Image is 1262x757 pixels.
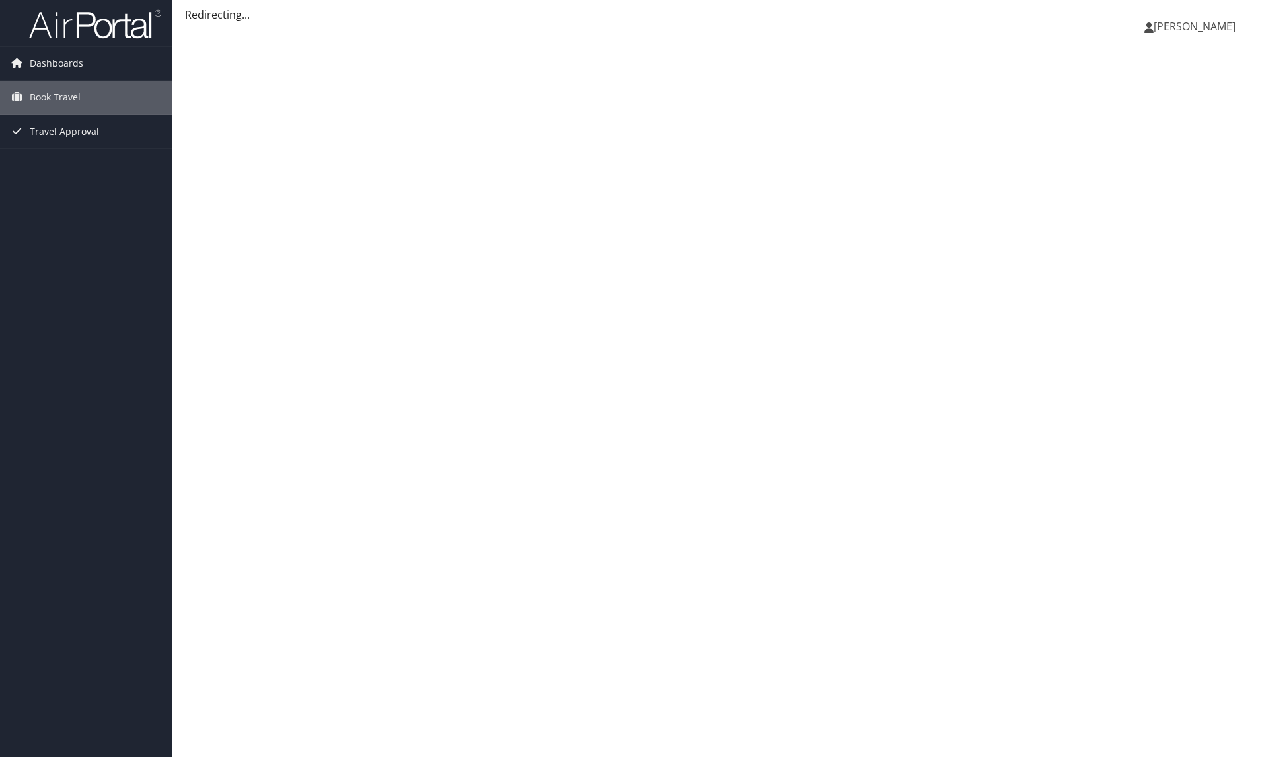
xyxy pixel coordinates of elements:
span: Dashboards [30,47,83,80]
a: [PERSON_NAME] [1144,7,1249,46]
img: airportal-logo.png [29,9,161,40]
div: Redirecting... [185,7,1249,22]
span: [PERSON_NAME] [1154,19,1236,34]
span: Book Travel [30,81,81,114]
span: Travel Approval [30,115,99,148]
